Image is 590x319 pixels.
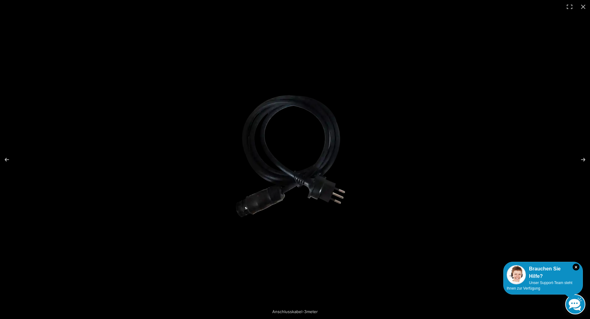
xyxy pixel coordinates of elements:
i: Schließen [573,264,579,270]
img: Customer service [507,265,526,284]
div: Brauchen Sie Hilfe? [507,265,579,280]
span: Unser Support-Team steht Ihnen zur Verfügung [507,281,572,291]
img: Anschlusskabel-3meter.webp [228,70,362,249]
div: Anschlusskabel-3meter [230,305,360,318]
